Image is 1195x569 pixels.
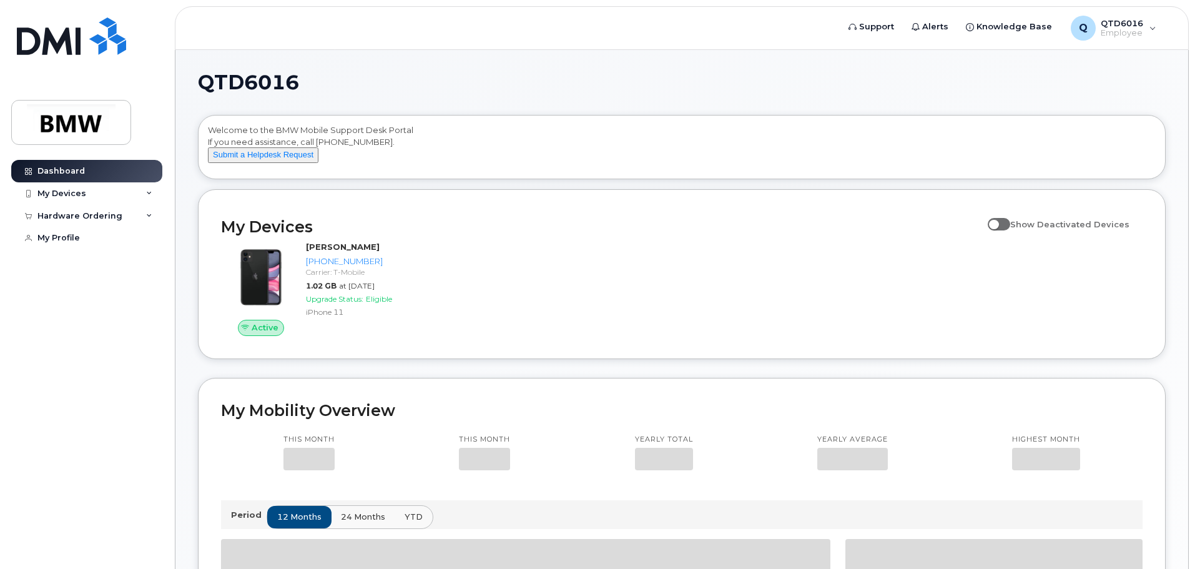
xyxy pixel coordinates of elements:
span: YTD [405,511,423,523]
h2: My Mobility Overview [221,401,1143,420]
p: This month [459,435,510,445]
span: Active [252,322,278,334]
span: 24 months [341,511,385,523]
h2: My Devices [221,217,981,236]
div: Carrier: T-Mobile [306,267,435,277]
button: Submit a Helpdesk Request [208,147,318,163]
p: This month [283,435,335,445]
div: [PHONE_NUMBER] [306,255,435,267]
input: Show Deactivated Devices [988,212,998,222]
span: QTD6016 [198,73,299,92]
div: iPhone 11 [306,307,435,317]
a: Active[PERSON_NAME][PHONE_NUMBER]Carrier: T-Mobile1.02 GBat [DATE]Upgrade Status:EligibleiPhone 11 [221,241,440,336]
p: Yearly average [817,435,888,445]
span: Upgrade Status: [306,294,363,304]
p: Period [231,509,267,521]
span: Show Deactivated Devices [1010,219,1129,229]
img: iPhone_11.jpg [231,247,291,307]
p: Yearly total [635,435,693,445]
div: Welcome to the BMW Mobile Support Desk Portal If you need assistance, call [PHONE_NUMBER]. [208,124,1156,174]
span: 1.02 GB [306,281,337,290]
span: at [DATE] [339,281,375,290]
strong: [PERSON_NAME] [306,242,380,252]
p: Highest month [1012,435,1080,445]
span: Eligible [366,294,392,304]
a: Submit a Helpdesk Request [208,149,318,159]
